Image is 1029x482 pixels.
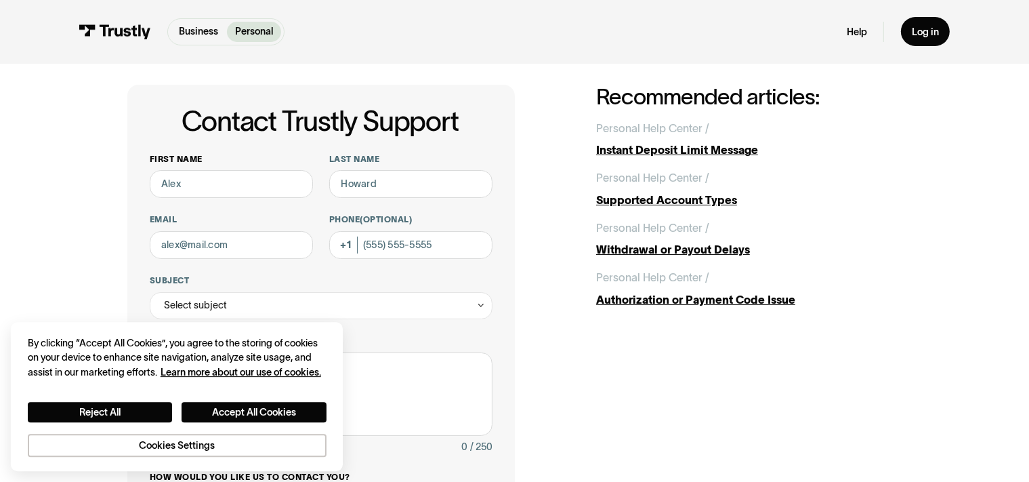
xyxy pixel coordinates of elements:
div: Instant Deposit Limit Message [596,142,902,159]
a: Business [171,22,226,42]
div: Select subject [150,292,492,320]
h2: Recommended articles: [596,85,902,109]
aside: Language selected: English (United States) [14,460,81,477]
a: Personal Help Center /Supported Account Types [596,169,902,208]
h1: Contact Trustly Support [147,106,492,137]
button: Cookies Settings [28,434,327,458]
div: By clicking “Accept All Cookies”, you agree to the storing of cookies on your device to enhance s... [28,336,327,380]
div: Log in [912,26,939,39]
button: Accept All Cookies [182,402,326,423]
div: Personal Help Center / [596,120,709,137]
div: Cookie banner [11,322,343,470]
div: Select subject [164,297,227,314]
div: Personal Help Center / [596,269,709,286]
label: Subject [150,275,492,286]
button: Reject All [28,402,172,423]
div: Withdrawal or Payout Delays [596,241,902,258]
div: Authorization or Payment Code Issue [596,292,902,308]
input: Howard [329,170,492,198]
a: Personal Help Center /Authorization or Payment Code Issue [596,269,902,308]
input: alex@mail.com [150,231,313,259]
a: Personal Help Center /Instant Deposit Limit Message [596,120,902,159]
label: First name [150,154,313,165]
a: Help [847,26,867,39]
p: Personal [235,24,273,39]
a: Personal Help Center /Withdrawal or Payout Delays [596,220,902,258]
div: 0 [461,439,467,456]
div: Personal Help Center / [596,169,709,186]
input: (555) 555-5555 [329,231,492,259]
input: Alex [150,170,313,198]
label: Phone [329,214,492,225]
a: Personal [227,22,281,42]
p: Business [179,24,218,39]
img: Trustly Logo [79,24,151,39]
div: Supported Account Types [596,192,902,209]
label: Email [150,214,313,225]
div: Personal Help Center / [596,220,709,237]
a: More information about your privacy, opens in a new tab [161,367,321,378]
div: Privacy [28,336,327,457]
span: (Optional) [360,215,412,224]
a: Log in [901,17,950,46]
ul: Language list [27,461,81,478]
label: Last name [329,154,492,165]
div: / 250 [470,439,492,456]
